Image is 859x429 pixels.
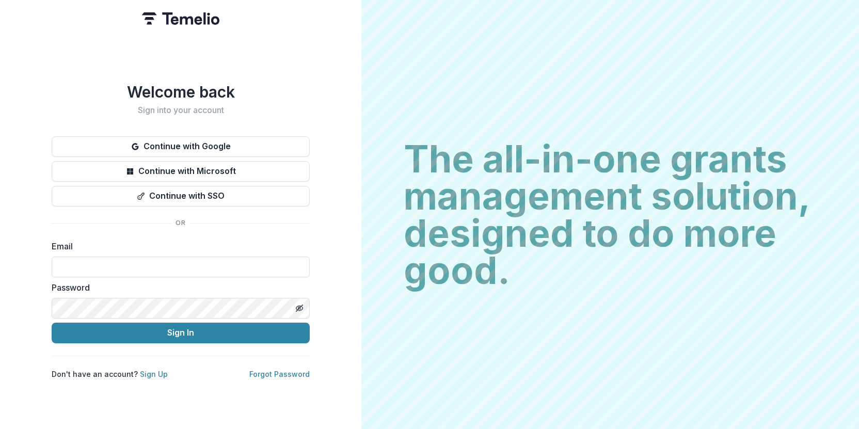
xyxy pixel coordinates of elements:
button: Continue with Google [52,136,310,157]
button: Sign In [52,323,310,343]
a: Sign Up [140,370,168,378]
h2: Sign into your account [52,105,310,115]
a: Forgot Password [249,370,310,378]
label: Email [52,240,304,252]
img: Temelio [142,12,219,25]
button: Continue with Microsoft [52,161,310,182]
p: Don't have an account? [52,369,168,379]
h1: Welcome back [52,83,310,101]
button: Toggle password visibility [291,300,308,316]
label: Password [52,281,304,294]
button: Continue with SSO [52,186,310,206]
